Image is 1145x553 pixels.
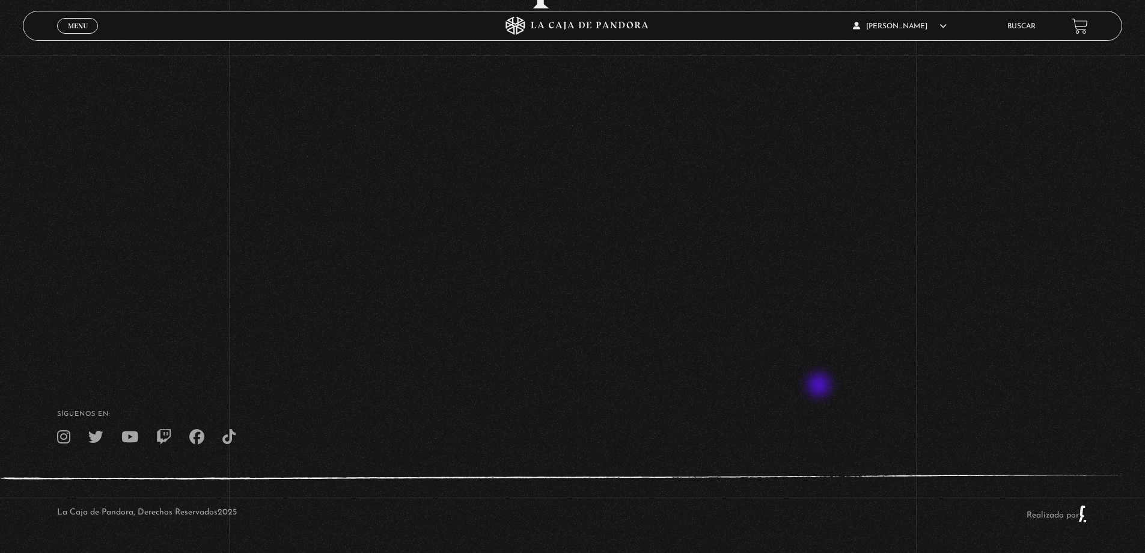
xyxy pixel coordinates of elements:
h4: SÍguenos en: [57,411,1088,418]
span: Menu [68,22,88,29]
p: La Caja de Pandora, Derechos Reservados 2025 [57,505,237,523]
a: Realizado por [1027,511,1088,520]
iframe: Dailymotion video player – PROGRAMA - AREA 51 - 14 DE AGOSTO [287,23,858,345]
a: Buscar [1007,23,1036,30]
a: View your shopping cart [1072,18,1088,34]
span: [PERSON_NAME] [853,23,947,30]
span: Cerrar [64,32,92,41]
